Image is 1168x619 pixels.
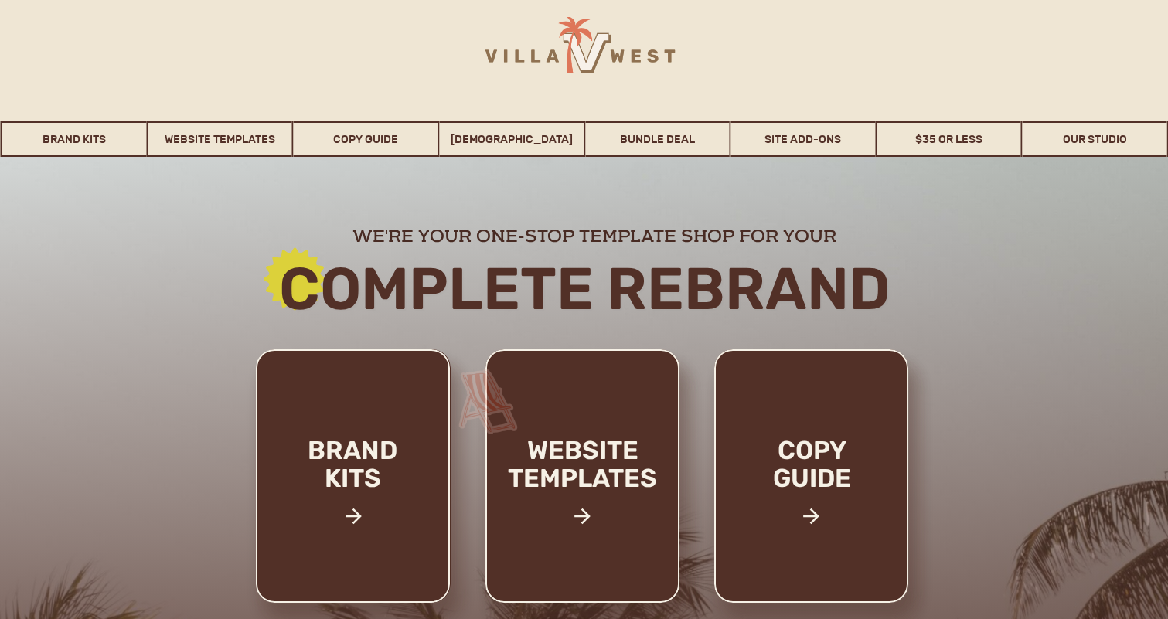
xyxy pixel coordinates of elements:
a: Brand Kits [2,121,147,157]
a: Site Add-Ons [731,121,876,157]
a: brand kits [288,437,418,544]
h2: we're your one-stop template shop for your [243,225,947,244]
a: Copy Guide [294,121,438,157]
a: Bundle Deal [585,121,730,157]
a: copy guide [741,437,884,544]
a: $35 or Less [877,121,1021,157]
a: Website Templates [148,121,292,157]
a: website templates [482,437,684,525]
h2: Complete rebrand [167,257,1003,320]
a: [DEMOGRAPHIC_DATA] [439,121,584,157]
a: Our Studio [1023,121,1167,157]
